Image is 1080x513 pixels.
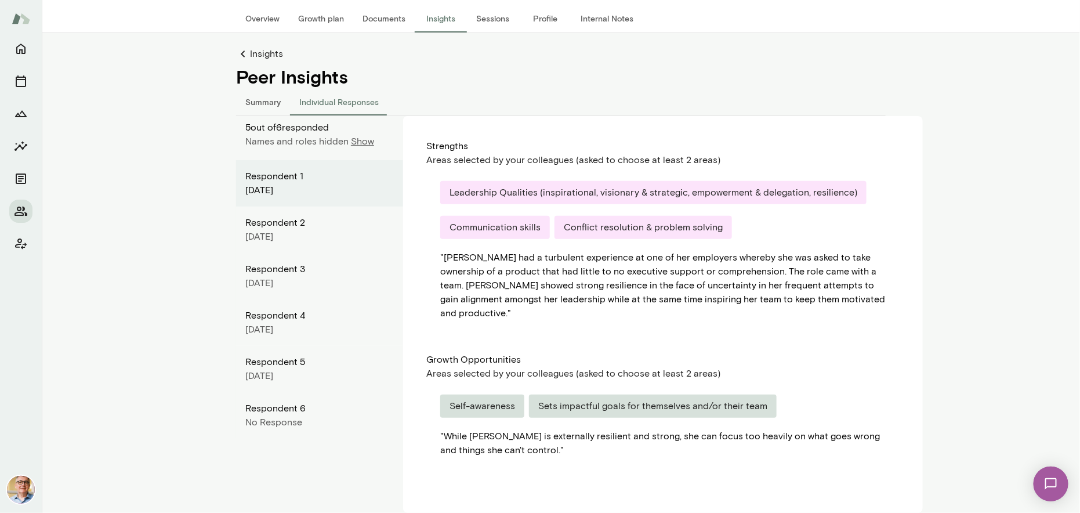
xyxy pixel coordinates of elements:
[290,88,388,115] button: Individual Responses
[426,353,900,367] div: Growth Opportunities
[245,121,403,135] p: 5 out of 6 responded
[415,5,467,32] button: Insights
[467,5,519,32] button: Sessions
[9,232,32,255] button: Client app
[9,102,32,125] button: Growth Plan
[245,216,394,230] div: Respondent 2
[245,276,394,290] div: [DATE]
[236,160,403,207] div: Respondent 1[DATE]
[245,416,394,429] div: No Response
[440,181,867,204] div: Leadership Qualities (inspirational, visionary & strategic, empowerment & delegation, resilience)
[245,230,394,244] div: [DATE]
[289,5,353,32] button: Growth plan
[245,135,351,149] p: Names and roles hidden
[236,207,403,253] div: Respondent 2[DATE]
[351,135,374,149] p: Show
[555,216,732,239] div: Conflict resolution & problem solving
[9,200,32,223] button: Members
[440,251,886,320] div: " [PERSON_NAME] had a turbulent experience at one of her employers whereby she was asked to take ...
[440,429,886,457] div: " While [PERSON_NAME] is externally resilient and strong, she can focus too heavily on what goes ...
[245,369,394,383] div: [DATE]
[236,346,403,392] div: Respondent 5[DATE]
[9,37,32,60] button: Home
[529,395,777,418] div: Sets impactful goals for themselves and/or their team
[440,216,550,239] div: Communication skills
[236,299,403,346] div: Respondent 4[DATE]
[245,309,394,323] div: Respondent 4
[12,8,30,30] img: Mento
[236,88,886,115] div: responses-tab
[245,169,394,183] div: Respondent 1
[245,323,394,337] div: [DATE]
[245,402,394,416] div: Respondent 6
[236,66,886,88] h4: Peer Insights
[353,5,415,32] button: Documents
[426,139,900,153] div: Strengths
[236,5,289,32] button: Overview
[236,392,403,439] div: Respondent 6No Response
[426,153,900,167] div: Areas selected by your colleagues (asked to choose at least 2 areas)
[236,88,290,115] button: Summary
[245,262,394,276] div: Respondent 3
[519,5,571,32] button: Profile
[245,183,394,197] div: [DATE]
[9,70,32,93] button: Sessions
[9,167,32,190] button: Documents
[440,395,524,418] div: Self-awareness
[236,47,886,61] a: Insights
[245,355,394,369] div: Respondent 5
[571,5,643,32] button: Internal Notes
[236,253,403,299] div: Respondent 3[DATE]
[426,367,900,381] div: Areas selected by your colleagues (asked to choose at least 2 areas)
[9,135,32,158] button: Insights
[7,476,35,504] img: Scott Bowie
